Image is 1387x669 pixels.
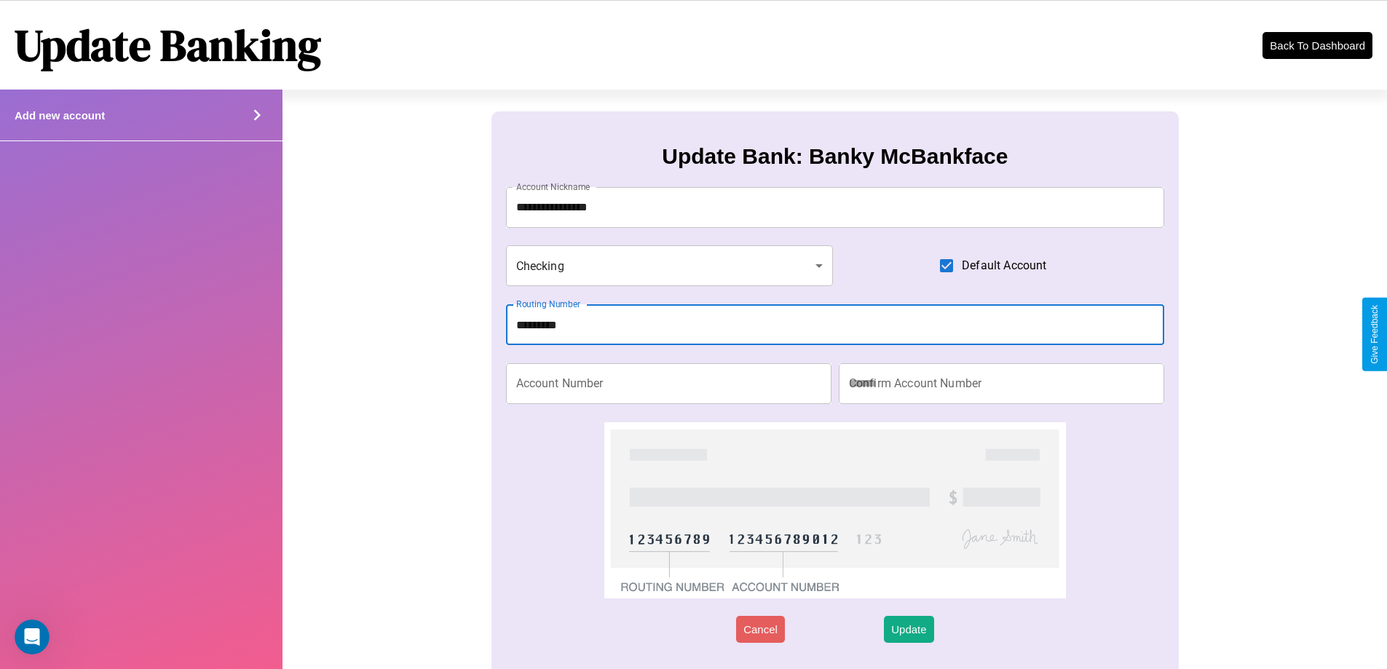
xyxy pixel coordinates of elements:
span: Default Account [962,257,1046,274]
iframe: Intercom live chat [15,619,50,654]
h3: Update Bank: Banky McBankface [662,144,1008,169]
label: Account Nickname [516,181,590,193]
button: Cancel [736,616,785,643]
label: Routing Number [516,298,580,310]
button: Back To Dashboard [1262,32,1372,59]
div: Checking [506,245,834,286]
img: check [604,422,1065,598]
button: Update [884,616,933,643]
h1: Update Banking [15,15,321,75]
div: Give Feedback [1370,305,1380,364]
h4: Add new account [15,109,105,122]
